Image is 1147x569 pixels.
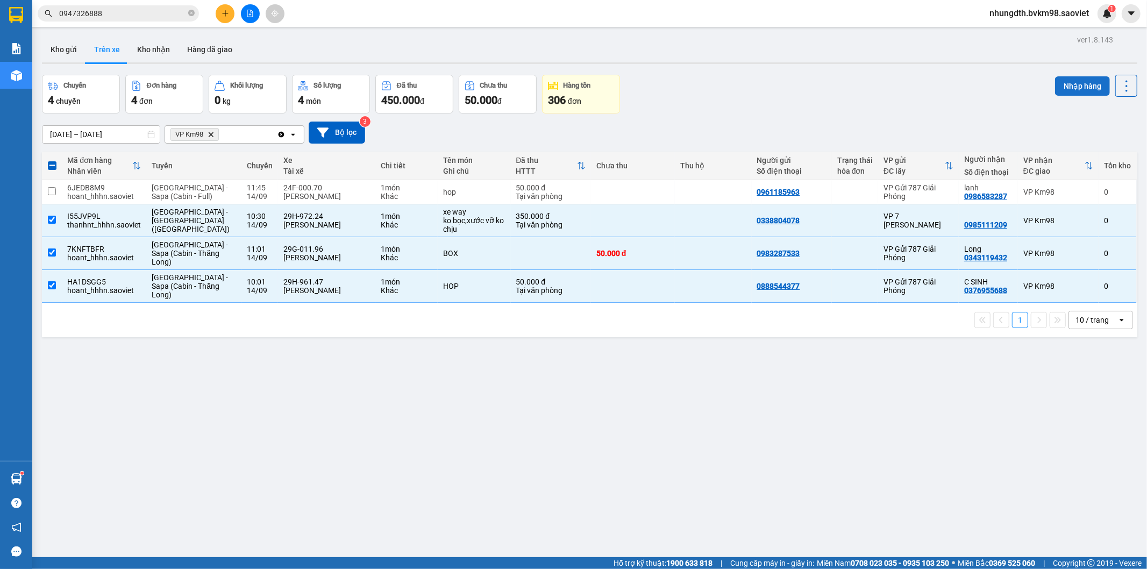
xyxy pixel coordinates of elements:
[516,167,577,175] div: HTTT
[246,10,254,17] span: file-add
[757,188,800,196] div: 0961185963
[209,75,287,113] button: Khối lượng0kg
[443,156,505,165] div: Tên món
[216,4,234,23] button: plus
[67,167,132,175] div: Nhân viên
[480,82,508,89] div: Chưa thu
[680,161,746,170] div: Thu hộ
[1023,282,1093,290] div: VP Km98
[964,245,1013,253] div: Long
[221,129,222,140] input: Selected VP Km98.
[730,557,814,569] span: Cung cấp máy in - giấy in:
[757,167,827,175] div: Số điện thoại
[1012,312,1028,328] button: 1
[757,156,827,165] div: Người gửi
[884,183,953,201] div: VP Gửi 787 Giải Phóng
[381,221,432,229] div: Khác
[45,10,52,17] span: search
[443,249,505,258] div: BOX
[564,82,591,89] div: Hàng tồn
[511,152,591,180] th: Toggle SortBy
[1023,167,1085,175] div: ĐC giao
[757,216,800,225] div: 0338804078
[67,183,141,192] div: 6JEDB8M9
[958,557,1035,569] span: Miền Bắc
[42,126,160,143] input: Select a date range.
[1087,559,1095,567] span: copyright
[981,6,1098,20] span: nhungdth.bvkm98.saoviet
[67,253,141,262] div: hoant_hhhn.saoviet
[516,212,586,221] div: 350.000 đ
[516,286,586,295] div: Tại văn phòng
[443,188,505,196] div: hop
[381,253,432,262] div: Khác
[443,167,505,175] div: Ghi chú
[208,131,214,138] svg: Delete
[952,561,955,565] span: ⚪️
[884,278,953,295] div: VP Gửi 787 Giải Phóng
[283,212,370,221] div: 29H-972.24
[247,253,273,262] div: 14/09
[67,286,141,295] div: hoant_hhhn.saoviet
[179,37,241,62] button: Hàng đã giao
[443,208,505,216] div: xe way
[1075,315,1109,325] div: 10 / trang
[298,94,304,106] span: 4
[283,156,370,165] div: Xe
[516,183,586,192] div: 50.000 đ
[289,130,297,139] svg: open
[568,97,581,105] span: đơn
[1023,216,1093,225] div: VP Km98
[459,75,537,113] button: Chưa thu50.000đ
[397,82,417,89] div: Đã thu
[964,253,1007,262] div: 0343119432
[129,37,179,62] button: Kho nhận
[1104,161,1131,170] div: Tồn kho
[1104,216,1131,225] div: 0
[1023,249,1093,258] div: VP Km98
[1023,156,1085,165] div: VP nhận
[230,82,263,89] div: Khối lượng
[188,10,195,16] span: close-circle
[283,183,370,192] div: 24F-000.70
[757,249,800,258] div: 0983287533
[42,75,120,113] button: Chuyến4chuyến
[381,286,432,295] div: Khác
[11,43,22,54] img: solution-icon
[152,208,230,233] span: [GEOGRAPHIC_DATA] - [GEOGRAPHIC_DATA] ([GEOGRAPHIC_DATA])
[375,75,453,113] button: Đã thu450.000đ
[266,4,284,23] button: aim
[223,97,231,105] span: kg
[67,156,132,165] div: Mã đơn hàng
[989,559,1035,567] strong: 0369 525 060
[241,4,260,23] button: file-add
[277,130,286,139] svg: Clear all
[11,473,22,485] img: warehouse-icon
[9,7,23,23] img: logo-vxr
[170,128,219,141] span: VP Km98, close by backspace
[1018,152,1099,180] th: Toggle SortBy
[964,192,1007,201] div: 0986583287
[67,245,141,253] div: 7KNFTBFR
[1043,557,1045,569] span: |
[381,161,432,170] div: Chi tiết
[292,75,370,113] button: Số lượng4món
[1055,76,1110,96] button: Nhập hàng
[131,94,137,106] span: 4
[516,156,577,165] div: Đã thu
[11,498,22,508] span: question-circle
[86,37,129,62] button: Trên xe
[283,253,370,262] div: [PERSON_NAME]
[964,183,1013,192] div: lanh
[152,273,228,299] span: [GEOGRAPHIC_DATA] - Sapa (Cabin - Thăng Long)
[152,161,236,170] div: Tuyến
[125,75,203,113] button: Đơn hàng4đơn
[443,282,505,290] div: HOP
[42,37,86,62] button: Kho gửi
[67,221,141,229] div: thanhnt_hhhn.saoviet
[67,278,141,286] div: HA1DSGG5
[283,192,370,201] div: [PERSON_NAME]
[497,97,502,105] span: đ
[884,245,953,262] div: VP Gửi 787 Giải Phóng
[614,557,713,569] span: Hỗ trợ kỹ thuật:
